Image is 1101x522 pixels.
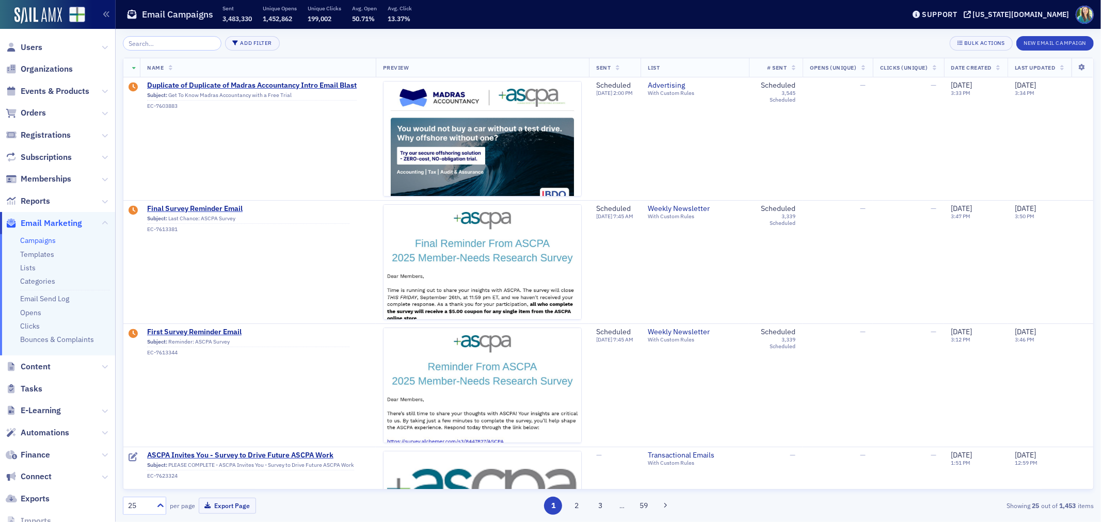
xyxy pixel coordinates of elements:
[123,36,221,51] input: Search…
[225,36,280,51] button: Add Filter
[147,328,349,337] a: First Survey Reminder Email
[860,80,866,90] span: —
[1076,6,1094,24] span: Profile
[1030,501,1041,510] strong: 25
[21,152,72,163] span: Subscriptions
[21,361,51,372] span: Content
[6,449,50,461] a: Finance
[388,5,412,12] p: Avg. Click
[951,64,992,71] span: Date Created
[222,5,252,12] p: Sent
[263,5,297,12] p: Unique Opens
[6,361,51,372] a: Content
[21,383,42,395] span: Tasks
[6,471,52,482] a: Connect
[199,498,256,514] button: Export Page
[860,327,866,336] span: —
[21,449,50,461] span: Finance
[767,64,787,71] span: # Sent
[147,92,357,101] div: Get To Know Madras Accountancy with a Free Trial
[14,7,62,24] img: SailAMX
[20,294,69,303] a: Email Send Log
[6,42,42,53] a: Users
[6,152,72,163] a: Subscriptions
[147,64,164,71] span: Name
[756,336,795,350] div: 3,339 Scheduled
[147,451,349,460] span: ASCPA Invites You - Survey to Drive Future ASCPA Work
[21,405,61,416] span: E-Learning
[1015,80,1036,90] span: [DATE]
[951,336,971,343] time: 3:12 PM
[880,64,928,71] span: Clicks (Unique)
[951,213,971,220] time: 3:47 PM
[1015,89,1034,96] time: 3:34 PM
[648,213,742,220] div: With Custom Rules
[761,81,795,90] div: Scheduled
[648,204,742,214] a: Weekly Newsletter
[596,336,613,343] span: [DATE]
[964,40,1004,46] div: Bulk Actions
[1058,501,1078,510] strong: 1,453
[147,338,167,345] span: Subject:
[142,8,213,21] h1: Email Campaigns
[6,86,89,97] a: Events & Products
[1016,38,1094,47] a: New Email Campaign
[147,204,349,214] a: Final Survey Reminder Email
[761,204,795,214] div: Scheduled
[761,328,795,337] div: Scheduled
[129,83,138,93] div: Draft
[810,64,856,71] span: Opens (Unique)
[147,472,354,479] div: EC-7623324
[860,450,866,460] span: —
[21,86,89,97] span: Events & Products
[568,497,586,515] button: 2
[951,89,971,96] time: 3:33 PM
[147,215,349,224] div: Last Chance: ASCPA Survey
[591,497,609,515] button: 3
[20,263,36,272] a: Lists
[147,81,357,90] a: Duplicate of Duplicate of Madras Accountancy Intro Email Blast
[951,327,972,336] span: [DATE]
[6,493,50,504] a: Exports
[648,90,742,96] div: With Custom Rules
[20,308,41,317] a: Opens
[21,427,69,438] span: Automations
[922,10,958,19] div: Support
[170,501,195,510] label: per page
[613,336,633,343] span: 7:45 AM
[777,501,1094,510] div: Showing out of items
[596,89,613,96] span: [DATE]
[756,90,795,103] div: 3,545 Scheduled
[648,460,742,466] div: With Custom Rules
[648,81,742,90] a: Advertising
[6,195,50,207] a: Reports
[20,276,55,286] a: Categories
[1015,336,1034,343] time: 3:46 PM
[20,321,40,331] a: Clicks
[648,328,742,337] span: Weekly Newsletter
[1015,450,1036,460] span: [DATE]
[6,107,46,119] a: Orders
[596,81,633,90] div: Scheduled
[62,7,85,24] a: View Homepage
[951,204,972,213] span: [DATE]
[860,204,866,213] span: —
[1015,204,1036,213] span: [DATE]
[596,213,613,220] span: [DATE]
[613,89,633,96] span: 2:00 PM
[21,195,50,207] span: Reports
[147,462,354,471] div: PLEASE COMPLETE - ASCPA Invites You - Survey to Drive Future ASCPA Work
[790,450,795,460] span: —
[147,92,167,99] span: Subject:
[352,14,375,23] span: 50.71%
[6,383,42,395] a: Tasks
[973,10,1070,19] div: [US_STATE][DOMAIN_NAME]
[931,80,937,90] span: —
[222,14,252,23] span: 3,483,330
